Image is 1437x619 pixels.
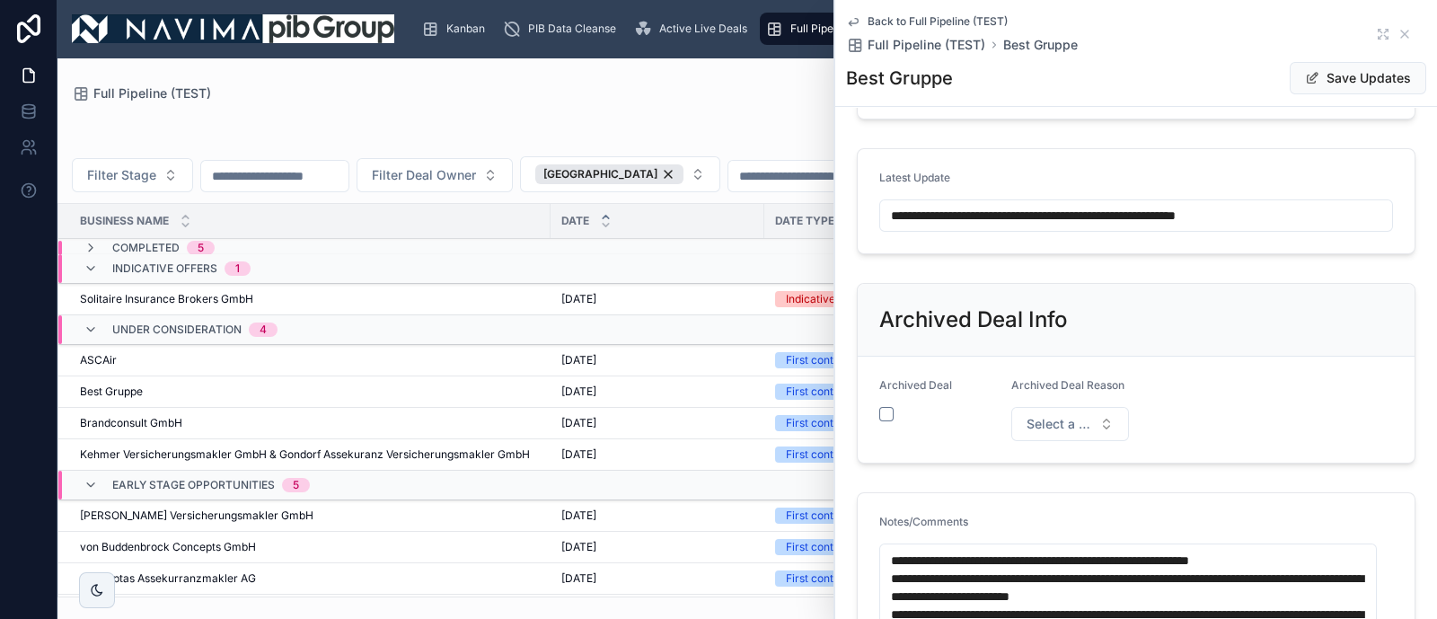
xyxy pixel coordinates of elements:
[786,508,875,524] div: First contact date
[561,292,596,306] span: [DATE]
[357,158,513,192] button: Select Button
[80,292,540,306] a: Solitaire Insurance Brokers GmbH
[112,478,275,492] span: Early stage opportunities
[80,353,540,367] a: ASCAir
[93,84,211,102] span: Full Pipeline (TEST)
[446,22,485,36] span: Kanban
[561,540,754,554] a: [DATE]
[561,540,596,554] span: [DATE]
[1011,378,1124,392] span: Archived Deal Reason
[235,261,240,276] div: 1
[80,292,253,306] span: Solitaire Insurance Brokers GmbH
[72,14,394,43] img: App logo
[561,353,596,367] span: [DATE]
[80,353,117,367] span: ASCAir
[80,214,169,228] span: Business Name
[561,571,596,586] span: [DATE]
[561,571,754,586] a: [DATE]
[561,214,589,228] span: Date
[879,305,1068,334] h2: Archived Deal Info
[879,515,968,528] span: Notes/Comments
[260,323,267,337] div: 4
[561,385,754,399] a: [DATE]
[372,166,476,184] span: Filter Deal Owner
[786,447,875,463] div: First contact date
[520,156,720,192] button: Select Button
[409,9,1365,49] div: scrollable content
[561,508,596,523] span: [DATE]
[629,13,760,45] a: Active Live Deals
[80,447,530,462] span: Kehmer Versicherungsmakler GmbH & Gondorf Assekuranz Versicherungsmakler GmbH
[72,84,211,102] a: Full Pipeline (TEST)
[1003,36,1078,54] a: Best Gruppe
[80,385,143,399] span: Best Gruppe
[846,14,1008,29] a: Back to Full Pipeline (TEST)
[293,478,299,492] div: 5
[535,164,683,184] button: Unselect GERMANY
[72,158,193,192] button: Select Button
[112,323,242,337] span: Under Consideration
[112,261,217,276] span: Indicative Offers
[198,241,204,255] div: 5
[775,447,1031,463] a: First contact date
[775,415,1031,431] a: First contact date
[87,166,156,184] span: Filter Stage
[868,14,1008,29] span: Back to Full Pipeline (TEST)
[561,416,596,430] span: [DATE]
[561,447,596,462] span: [DATE]
[80,416,540,430] a: Brandconsult GmbH
[80,447,540,462] a: Kehmer Versicherungsmakler GmbH & Gondorf Assekuranz Versicherungsmakler GmbH
[80,508,540,523] a: [PERSON_NAME] Versicherungsmakler GmbH
[561,353,754,367] a: [DATE]
[879,171,950,184] span: Latest Update
[790,22,889,36] span: Full Pipeline (TEST)
[786,539,875,555] div: First contact date
[775,214,834,228] span: Date Type
[659,22,747,36] span: Active Live Deals
[868,36,985,54] span: Full Pipeline (TEST)
[561,508,754,523] a: [DATE]
[416,13,498,45] a: Kanban
[561,416,754,430] a: [DATE]
[561,447,754,462] a: [DATE]
[760,13,902,45] a: Full Pipeline (TEST)
[80,540,256,554] span: von Buddenbrock Concepts GmbH
[786,352,875,368] div: First contact date
[80,540,540,554] a: von Buddenbrock Concepts GmbH
[1290,62,1426,94] button: Save Updates
[80,385,540,399] a: Best Gruppe
[535,164,683,184] div: [GEOGRAPHIC_DATA]
[80,508,313,523] span: [PERSON_NAME] Versicherungsmakler GmbH
[775,539,1031,555] a: First contact date
[80,416,182,430] span: Brandconsult GmbH
[775,291,1031,307] a: Indicative Offer Date
[561,292,754,306] a: [DATE]
[786,384,875,400] div: First contact date
[786,570,875,587] div: First contact date
[1011,407,1129,441] button: Select Button
[846,66,953,91] h1: Best Gruppe
[775,352,1031,368] a: First contact date
[528,22,616,36] span: PIB Data Cleanse
[112,241,180,255] span: Completed
[498,13,629,45] a: PIB Data Cleanse
[775,570,1031,587] a: First contact date
[879,378,952,392] span: Archived Deal
[775,508,1031,524] a: First contact date
[80,571,256,586] span: Conzeptas Assekurranzmakler AG
[775,384,1031,400] a: First contact date
[846,36,985,54] a: Full Pipeline (TEST)
[786,415,875,431] div: First contact date
[561,385,596,399] span: [DATE]
[786,291,891,307] div: Indicative Offer Date
[1027,415,1092,433] span: Select a Archived Deal Reason
[80,571,540,586] a: Conzeptas Assekurranzmakler AG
